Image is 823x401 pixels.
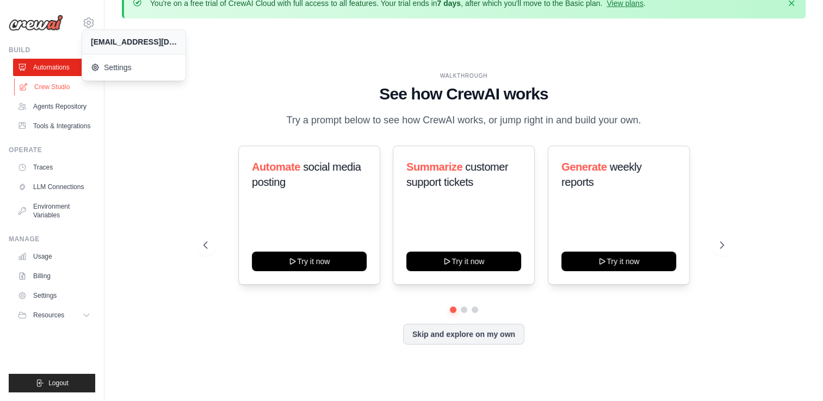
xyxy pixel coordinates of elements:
[252,161,300,173] span: Automate
[406,252,521,271] button: Try it now
[91,36,177,47] div: [EMAIL_ADDRESS][DOMAIN_NAME]
[9,374,95,392] button: Logout
[13,198,95,224] a: Environment Variables
[252,252,367,271] button: Try it now
[13,248,95,265] a: Usage
[561,252,676,271] button: Try it now
[403,324,524,344] button: Skip and explore on my own
[13,159,95,176] a: Traces
[281,112,647,128] p: Try a prompt below to see how CrewAI works, or jump right in and build your own.
[82,57,185,78] a: Settings
[561,161,641,188] span: weekly reports
[13,287,95,304] a: Settings
[13,178,95,196] a: LLM Connections
[769,349,823,401] iframe: Chat Widget
[14,78,96,96] a: Crew Studio
[406,161,462,173] span: Summarize
[33,311,64,319] span: Resources
[9,15,63,31] img: Logo
[91,62,177,73] span: Settings
[13,98,95,115] a: Agents Repository
[13,306,95,324] button: Resources
[13,59,95,76] a: Automations
[203,72,725,80] div: WALKTHROUGH
[252,161,361,188] span: social media posting
[48,379,69,387] span: Logout
[9,46,95,54] div: Build
[9,235,95,243] div: Manage
[561,161,607,173] span: Generate
[13,117,95,135] a: Tools & Integrations
[9,146,95,154] div: Operate
[203,84,725,104] h1: See how CrewAI works
[13,267,95,285] a: Billing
